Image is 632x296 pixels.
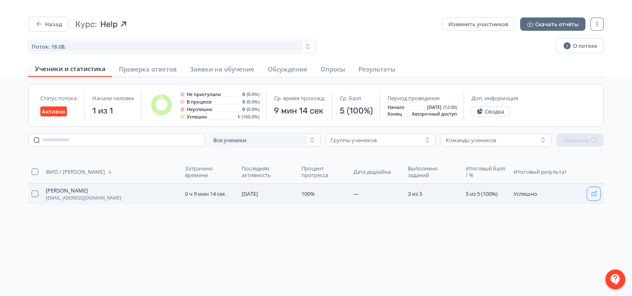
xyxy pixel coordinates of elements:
[32,43,66,50] span: Поток: 18.08.
[520,17,585,31] button: Скачать отчёты
[242,163,294,180] button: Последняя активность
[185,163,235,180] button: Затрачено времени
[388,111,402,116] span: Конец
[358,65,395,73] span: Результаты
[187,92,221,97] span: Не приступали
[210,133,321,147] button: Все ученики
[46,187,121,200] button: [PERSON_NAME][EMAIL_ADDRESS][DOMAIN_NAME]
[388,95,439,101] span: Период проведения
[242,190,258,197] span: [DATE]
[242,165,293,178] span: Последняя активность
[326,133,436,147] button: Группы учеников
[466,163,507,180] button: Итоговый балл / %
[485,108,504,115] span: Сводка
[331,137,377,143] div: Группы учеников
[556,133,604,147] button: Сбросить
[242,99,245,104] span: 0
[35,64,106,73] span: Ученики и статистика
[472,95,518,101] span: Доп. информация
[40,95,78,101] span: Статус потока:
[237,114,240,119] span: 1
[119,65,177,73] span: Проверка ответов
[353,167,393,177] button: Дата дедлайна
[427,105,442,110] span: [DATE]
[185,165,234,178] span: Затрачено времени
[466,190,498,197] span: 5 из 5 (100%)
[408,190,422,197] span: 3 из 3
[75,18,97,30] span: Курс:
[301,163,347,180] button: Процент прогресса
[443,105,457,110] span: (12:00)
[247,92,259,97] span: (0.0%)
[92,95,134,101] span: Начали человек
[301,165,345,178] span: Процент прогресса
[46,195,121,200] span: [EMAIL_ADDRESS][DOMAIN_NAME]
[556,38,604,53] button: О потоке
[42,108,65,115] span: Активно
[412,111,457,116] span: бессрочный доступ
[28,40,316,53] button: Поток: 18.08.
[408,163,459,180] button: Выполнено заданий
[92,105,134,116] span: 1 из 1
[340,95,361,101] span: Ср. балл
[185,190,225,197] span: 0 ч 9 мин 14 сек
[46,187,88,194] span: [PERSON_NAME]
[353,168,391,175] span: Дата дедлайна
[353,190,359,197] span: —
[46,167,115,177] button: ФИО / [PERSON_NAME]
[187,99,212,104] span: В процессе
[446,137,496,143] div: Команды учеников
[190,65,254,73] span: Заявки на обучение
[466,165,505,178] span: Итоговый балл / %
[242,107,245,112] span: 0
[388,105,405,110] span: Начало
[242,114,259,119] span: (100.0%)
[442,17,515,31] button: Изменить участников
[408,165,457,178] span: Выполнено заданий
[274,105,325,116] span: 9 мин 14 сек
[213,137,247,143] span: Все ученики
[268,65,307,73] span: Обсуждения
[100,18,118,30] span: Help
[187,107,212,112] span: Неуспешно
[441,133,551,147] button: Команды учеников
[46,168,105,175] span: ФИО / [PERSON_NAME]
[321,65,345,73] span: Опросы
[247,99,259,104] span: (0.0%)
[247,107,259,112] span: (0.0%)
[242,92,245,97] span: 0
[274,95,325,101] span: Ср. время прохожд.
[513,190,537,197] span: Успешно
[513,168,574,175] span: Итоговый результат
[472,106,509,116] button: Сводка
[340,105,373,116] span: 5 (100%)
[187,114,207,119] span: Успешно
[28,17,69,32] button: Назад
[301,190,315,197] span: 100%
